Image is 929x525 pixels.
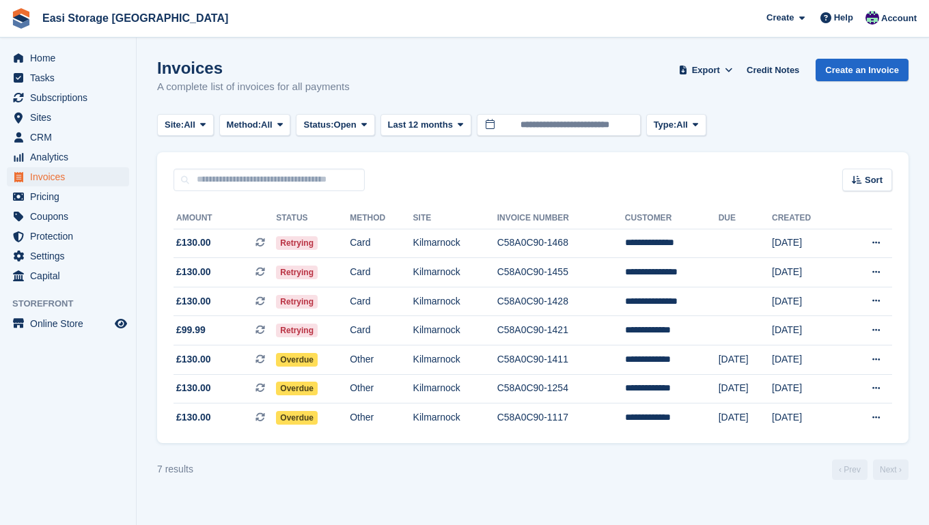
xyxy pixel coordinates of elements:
[165,118,184,132] span: Site:
[772,287,842,316] td: [DATE]
[276,324,318,337] span: Retrying
[30,88,112,107] span: Subscriptions
[176,236,211,250] span: £130.00
[497,374,625,403] td: C58A0C90-1254
[7,246,129,266] a: menu
[7,167,129,186] a: menu
[7,68,129,87] a: menu
[30,108,112,127] span: Sites
[834,11,853,25] span: Help
[772,229,842,258] td: [DATE]
[350,208,413,229] th: Method
[276,411,318,425] span: Overdue
[276,236,318,250] span: Retrying
[413,208,497,229] th: Site
[11,8,31,29] img: stora-icon-8386f47178a22dfd0bd8f6a31ec36ba5ce8667c1dd55bd0f319d3a0aa187defe.svg
[176,323,206,337] span: £99.99
[7,207,129,226] a: menu
[772,258,842,287] td: [DATE]
[7,88,129,107] a: menu
[157,114,214,137] button: Site: All
[413,258,497,287] td: Kilmarnock
[7,147,129,167] a: menu
[719,374,772,403] td: [DATE]
[303,118,333,132] span: Status:
[772,403,842,432] td: [DATE]
[30,207,112,226] span: Coupons
[157,59,350,77] h1: Invoices
[176,294,211,309] span: £130.00
[7,227,129,246] a: menu
[219,114,291,137] button: Method: All
[7,314,129,333] a: menu
[692,63,720,77] span: Export
[772,345,842,375] td: [DATE]
[497,229,625,258] td: C58A0C90-1468
[829,459,911,480] nav: Page
[227,118,262,132] span: Method:
[772,316,842,345] td: [DATE]
[413,229,497,258] td: Kilmarnock
[350,229,413,258] td: Card
[413,374,497,403] td: Kilmarnock
[388,118,453,132] span: Last 12 months
[676,59,736,81] button: Export
[865,11,879,25] img: Steven Cusick
[30,187,112,206] span: Pricing
[276,382,318,395] span: Overdue
[676,118,688,132] span: All
[30,128,112,147] span: CRM
[113,315,129,332] a: Preview store
[350,403,413,432] td: Other
[413,287,497,316] td: Kilmarnock
[276,266,318,279] span: Retrying
[741,59,805,81] a: Credit Notes
[276,295,318,309] span: Retrying
[7,48,129,68] a: menu
[719,403,772,432] td: [DATE]
[30,246,112,266] span: Settings
[30,266,112,285] span: Capital
[497,258,625,287] td: C58A0C90-1455
[296,114,374,137] button: Status: Open
[30,227,112,246] span: Protection
[176,265,211,279] span: £130.00
[174,208,276,229] th: Amount
[350,316,413,345] td: Card
[276,208,350,229] th: Status
[350,345,413,375] td: Other
[497,208,625,229] th: Invoice Number
[7,266,129,285] a: menu
[350,258,413,287] td: Card
[772,208,842,229] th: Created
[157,462,193,477] div: 7 results
[334,118,357,132] span: Open
[261,118,273,132] span: All
[7,108,129,127] a: menu
[276,353,318,367] span: Overdue
[176,352,211,367] span: £130.00
[7,128,129,147] a: menu
[30,68,112,87] span: Tasks
[832,459,868,480] a: Previous
[497,287,625,316] td: C58A0C90-1428
[30,167,112,186] span: Invoices
[12,297,136,311] span: Storefront
[413,345,497,375] td: Kilmarnock
[37,7,234,29] a: Easi Storage [GEOGRAPHIC_DATA]
[772,374,842,403] td: [DATE]
[497,316,625,345] td: C58A0C90-1421
[654,118,677,132] span: Type:
[881,12,917,25] span: Account
[350,287,413,316] td: Card
[646,114,706,137] button: Type: All
[350,374,413,403] td: Other
[413,403,497,432] td: Kilmarnock
[497,403,625,432] td: C58A0C90-1117
[30,147,112,167] span: Analytics
[865,173,883,187] span: Sort
[497,345,625,375] td: C58A0C90-1411
[719,345,772,375] td: [DATE]
[176,410,211,425] span: £130.00
[184,118,195,132] span: All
